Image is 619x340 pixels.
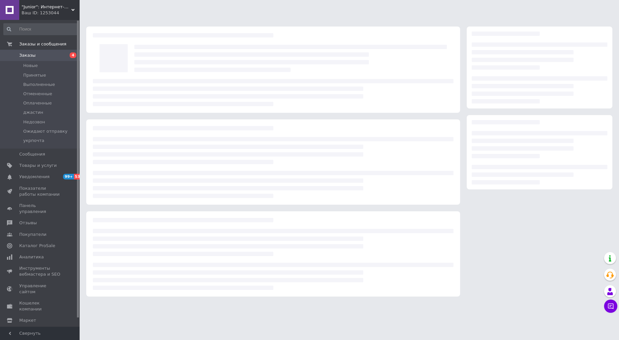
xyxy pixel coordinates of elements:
[19,52,35,58] span: Заказы
[22,4,71,10] span: "Junior": Интернет-магазин детской одежды — дома, на прогулки, в школу и на праздники
[23,109,43,115] span: джастин
[19,300,61,312] span: Кошелек компании
[23,72,46,78] span: Принятые
[604,300,617,313] button: Чат с покупателем
[19,41,66,47] span: Заказы и сообщения
[19,163,57,169] span: Товары и услуги
[19,185,61,197] span: Показатели работы компании
[23,91,52,97] span: Отмененные
[23,119,45,125] span: Недозвон
[70,52,76,58] span: 4
[19,220,37,226] span: Отзывы
[19,232,46,238] span: Покупатели
[23,63,38,69] span: Новые
[22,10,80,16] div: Ваш ID: 1253044
[19,254,44,260] span: Аналитика
[19,203,61,215] span: Панель управления
[74,174,82,179] span: 53
[19,265,61,277] span: Инструменты вебмастера и SEO
[63,174,74,179] span: 99+
[19,317,36,323] span: Маркет
[19,243,55,249] span: Каталог ProSale
[23,128,67,134] span: Ожидают отправку
[23,100,52,106] span: Оплаченные
[23,82,55,88] span: Выполненные
[19,283,61,295] span: Управление сайтом
[19,174,49,180] span: Уведомления
[3,23,78,35] input: Поиск
[19,151,45,157] span: Сообщения
[23,138,44,144] span: укрпочта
